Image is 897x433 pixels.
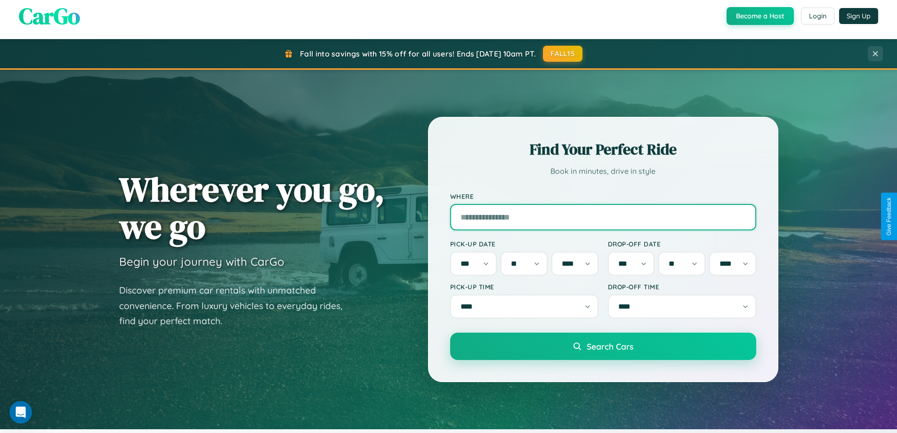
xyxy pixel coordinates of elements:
span: Fall into savings with 15% off for all users! Ends [DATE] 10am PT. [300,49,536,58]
p: Book in minutes, drive in style [450,164,756,178]
span: Search Cars [587,341,633,351]
h2: Find Your Perfect Ride [450,139,756,160]
label: Pick-up Date [450,240,598,248]
label: Where [450,192,756,200]
h3: Begin your journey with CarGo [119,254,284,269]
label: Pick-up Time [450,283,598,291]
label: Drop-off Date [608,240,756,248]
button: FALL15 [543,46,582,62]
label: Drop-off Time [608,283,756,291]
h1: Wherever you go, we go [119,171,385,245]
button: Become a Host [727,7,794,25]
span: CarGo [19,0,80,32]
button: Sign Up [839,8,878,24]
button: Login [801,8,834,25]
p: Discover premium car rentals with unmatched convenience. From luxury vehicles to everyday rides, ... [119,283,355,329]
button: Search Cars [450,333,756,360]
iframe: Intercom live chat [9,401,32,424]
div: Give Feedback [886,197,892,236]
